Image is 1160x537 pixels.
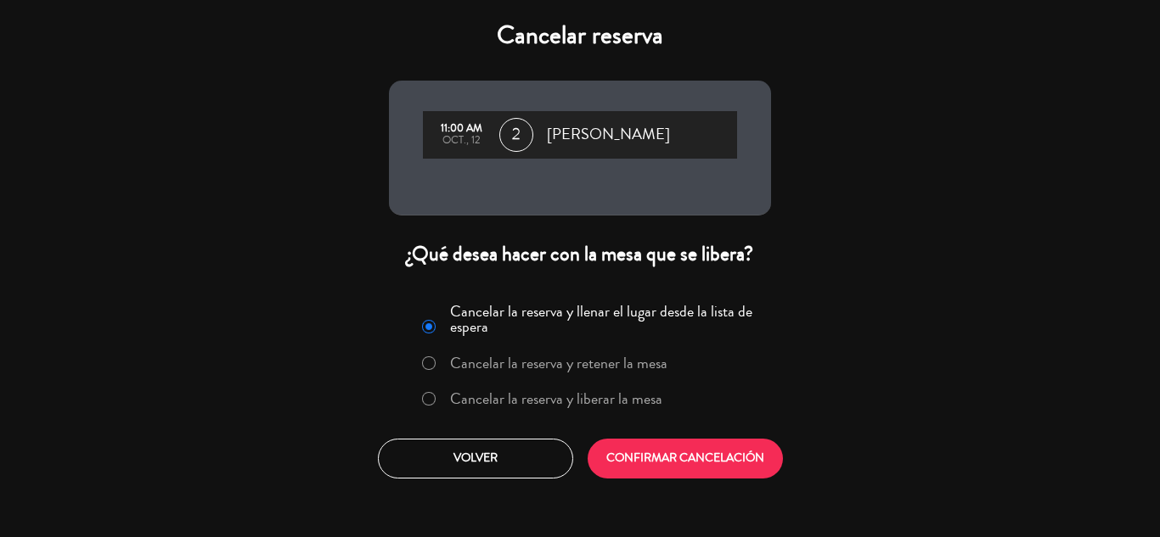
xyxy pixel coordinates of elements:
span: [PERSON_NAME] [547,122,670,148]
div: ¿Qué desea hacer con la mesa que se libera? [389,241,771,267]
div: oct., 12 [431,135,491,147]
div: 11:00 AM [431,123,491,135]
button: Volver [378,439,573,478]
label: Cancelar la reserva y liberar la mesa [450,391,662,406]
button: CONFIRMAR CANCELACIÓN [588,439,783,478]
h4: Cancelar reserva [389,20,771,51]
label: Cancelar la reserva y llenar el lugar desde la lista de espera [450,304,761,334]
label: Cancelar la reserva y retener la mesa [450,355,667,371]
span: 2 [499,118,533,152]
